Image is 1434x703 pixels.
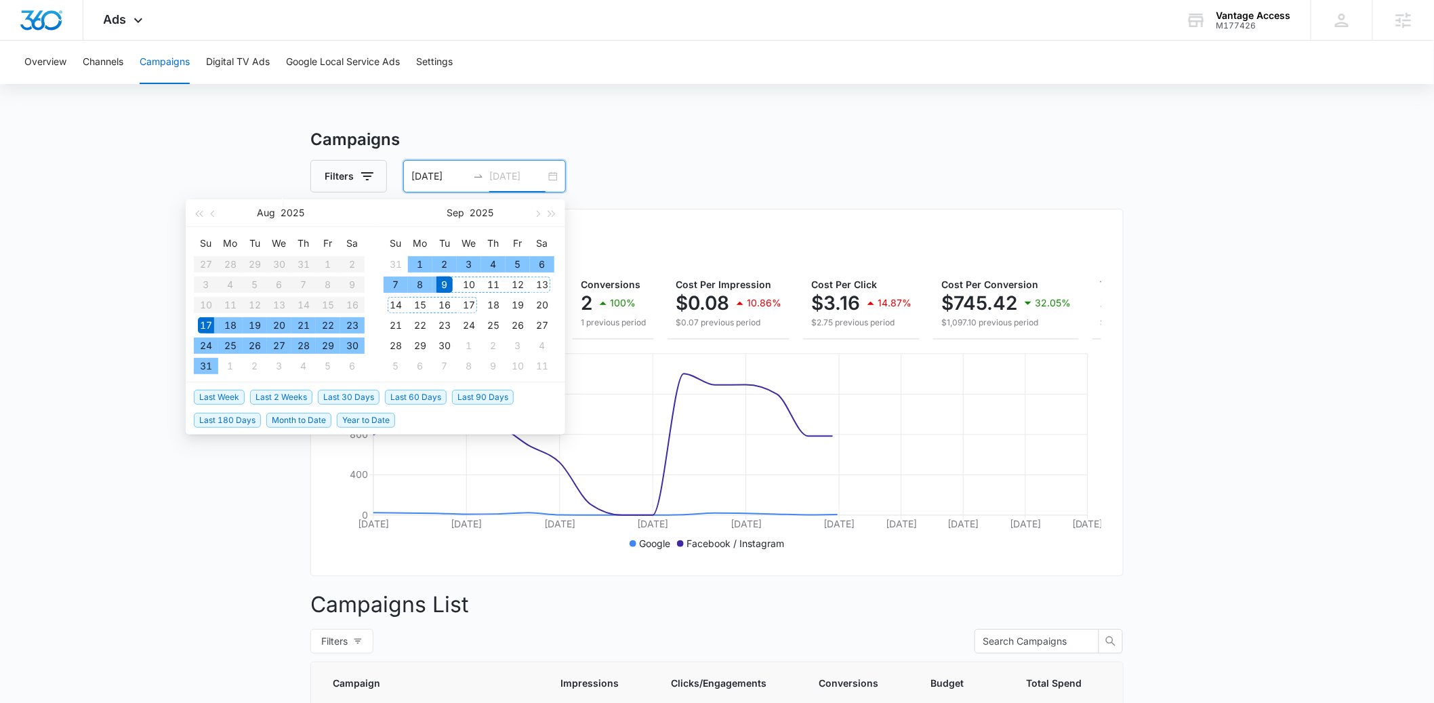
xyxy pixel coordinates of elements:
[819,676,878,690] span: Conversions
[316,336,340,356] td: 2025-08-29
[510,358,526,374] div: 10
[930,676,974,690] span: Budget
[530,356,554,376] td: 2025-10-11
[457,233,481,254] th: We
[243,356,267,376] td: 2025-09-02
[194,233,218,254] th: Su
[295,317,312,334] div: 21
[344,317,361,334] div: 23
[485,256,501,273] div: 4
[358,518,389,529] tspan: [DATE]
[941,279,1038,290] span: Cost Per Conversion
[461,338,477,354] div: 1
[384,254,408,275] td: 2025-08-31
[436,317,453,334] div: 23
[291,315,316,336] td: 2025-08-21
[436,277,453,293] div: 9
[198,317,214,334] div: 17
[337,413,395,428] span: Year to Date
[534,277,550,293] div: 13
[198,338,214,354] div: 24
[243,233,267,254] th: Tu
[408,254,432,275] td: 2025-09-01
[676,292,729,314] p: $0.08
[1099,629,1123,654] button: search
[388,358,404,374] div: 5
[461,317,477,334] div: 24
[412,297,428,313] div: 15
[941,317,1071,329] p: $1,097.10 previous period
[676,317,781,329] p: $0.07 previous period
[481,336,506,356] td: 2025-10-02
[637,518,668,529] tspan: [DATE]
[321,634,348,649] span: Filters
[436,358,453,374] div: 7
[388,277,404,293] div: 7
[271,317,287,334] div: 20
[530,233,554,254] th: Sa
[506,254,530,275] td: 2025-09-05
[310,588,1124,621] p: Campaigns List
[1101,317,1247,329] p: $1,097.10 previous period
[267,315,291,336] td: 2025-08-20
[295,338,312,354] div: 28
[218,356,243,376] td: 2025-09-01
[408,295,432,315] td: 2025-09-15
[747,298,781,308] p: 10.86%
[1072,518,1103,529] tspan: [DATE]
[481,356,506,376] td: 2025-10-09
[481,233,506,254] th: Th
[388,297,404,313] div: 14
[257,199,275,226] button: Aug
[731,518,762,529] tspan: [DATE]
[310,160,387,193] button: Filters
[530,336,554,356] td: 2025-10-04
[194,390,245,405] span: Last Week
[104,12,127,26] span: Ads
[247,338,263,354] div: 26
[581,279,640,290] span: Conversions
[811,292,860,314] p: $3.16
[510,317,526,334] div: 26
[534,297,550,313] div: 20
[408,315,432,336] td: 2025-09-22
[811,279,877,290] span: Cost Per Click
[24,41,66,84] button: Overview
[310,629,373,654] button: Filters
[481,295,506,315] td: 2025-09-18
[530,254,554,275] td: 2025-09-06
[489,169,546,184] input: End date
[412,256,428,273] div: 1
[1026,676,1082,690] span: Total Spend
[461,256,477,273] div: 3
[344,358,361,374] div: 6
[506,275,530,295] td: 2025-09-12
[310,127,1124,152] h3: Campaigns
[1010,518,1041,529] tspan: [DATE]
[266,413,331,428] span: Month to Date
[481,254,506,275] td: 2025-09-04
[247,358,263,374] div: 2
[1035,298,1071,308] p: 32.05%
[218,315,243,336] td: 2025-08-18
[506,356,530,376] td: 2025-10-10
[384,315,408,336] td: 2025-09-21
[506,295,530,315] td: 2025-09-19
[485,297,501,313] div: 18
[823,518,855,529] tspan: [DATE]
[286,41,400,84] button: Google Local Service Ads
[316,356,340,376] td: 2025-09-05
[473,171,484,182] span: to
[291,336,316,356] td: 2025-08-28
[457,295,481,315] td: 2025-09-17
[198,358,214,374] div: 31
[267,233,291,254] th: We
[510,277,526,293] div: 12
[461,297,477,313] div: 17
[388,256,404,273] div: 31
[451,518,482,529] tspan: [DATE]
[243,315,267,336] td: 2025-08-19
[408,336,432,356] td: 2025-09-29
[316,233,340,254] th: Fr
[886,518,917,529] tspan: [DATE]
